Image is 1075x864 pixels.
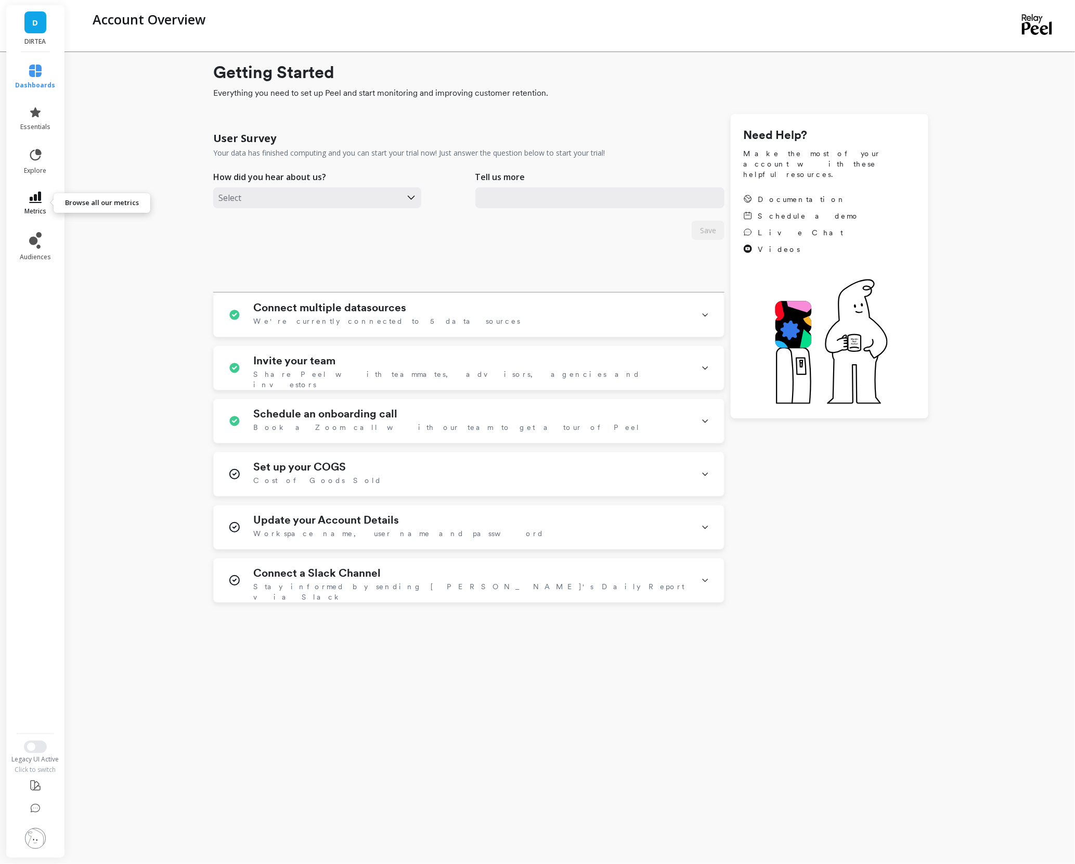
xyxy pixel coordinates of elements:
span: D [33,17,38,29]
span: explore [24,167,47,175]
span: Videos [758,244,800,255]
h1: User Survey [213,131,276,146]
h1: Getting Started [213,60,928,85]
a: Videos [743,244,860,255]
p: Account Overview [93,10,205,28]
span: Cost of Goods Sold [253,475,382,486]
h1: Update your Account Details [253,514,399,526]
div: Legacy UI Active [5,755,66,764]
h1: Invite your team [253,354,335,367]
span: Stay informed by sending [PERSON_NAME]'s Daily Report via Slack [253,581,689,602]
h1: Connect multiple datasources [253,301,406,314]
h1: Set up your COGS [253,461,346,473]
span: dashboards [16,81,56,90]
p: DIRTEA [17,37,55,46]
span: Everything you need to set up Peel and start monitoring and improving customer retention. [213,87,928,99]
a: Documentation [743,194,860,205]
button: Switch to New UI [24,741,47,753]
span: Schedule a demo [758,211,860,221]
p: Tell us more [475,171,525,183]
span: Workspace name, user name and password [253,528,544,539]
h1: Need Help? [743,126,916,144]
img: profile picture [25,828,46,849]
div: Click to switch [5,766,66,774]
span: Share Peel with teammates, advisors, agencies and investors [253,369,689,390]
p: How did you hear about us? [213,171,326,183]
span: Make the most of your account with these helpful resources. [743,148,916,180]
h1: Schedule an onboarding call [253,408,397,420]
p: Your data has finished computing and you can start your trial now! Just answer the question below... [213,148,605,158]
h1: Connect a Slack Channel [253,567,381,579]
span: audiences [20,253,51,261]
a: Schedule a demo [743,211,860,221]
span: essentials [20,123,50,131]
span: metrics [24,207,46,215]
span: Live Chat [758,227,843,238]
span: We're currently connected to 5 data sources [253,316,520,326]
span: Book a Zoom call with our team to get a tour of Peel [253,422,640,433]
span: Documentation [758,194,846,205]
